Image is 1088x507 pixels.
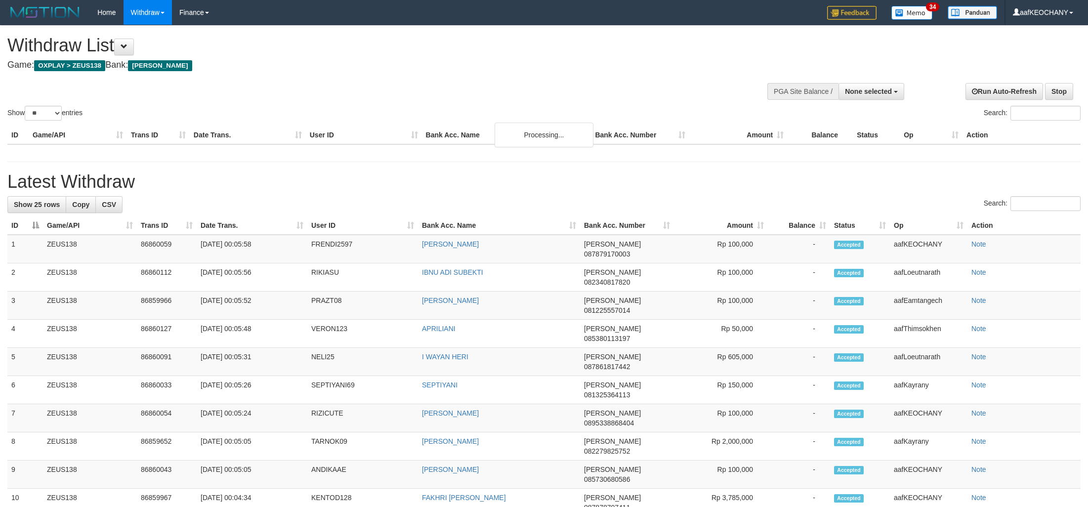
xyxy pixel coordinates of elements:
td: - [768,235,830,263]
td: aafThimsokhen [890,320,967,348]
label: Search: [984,106,1081,121]
td: - [768,263,830,292]
td: [DATE] 00:05:58 [197,235,307,263]
img: Feedback.jpg [827,6,877,20]
td: FRENDI2597 [307,235,418,263]
span: Accepted [834,438,864,446]
td: [DATE] 00:05:48 [197,320,307,348]
span: [PERSON_NAME] [584,353,641,361]
span: Accepted [834,410,864,418]
th: Op: activate to sort column ascending [890,216,967,235]
img: panduan.png [948,6,997,19]
span: [PERSON_NAME] [128,60,192,71]
a: SEPTIYANI [422,381,458,389]
td: Rp 100,000 [674,404,768,432]
td: VERON123 [307,320,418,348]
span: Copy 085380113197 to clipboard [584,335,630,342]
th: User ID: activate to sort column ascending [307,216,418,235]
th: Op [900,126,962,144]
span: [PERSON_NAME] [584,296,641,304]
td: - [768,376,830,404]
th: Action [962,126,1081,144]
a: Note [971,494,986,502]
a: Note [971,325,986,333]
a: Note [971,437,986,445]
td: Rp 100,000 [674,461,768,489]
th: Bank Acc. Name [422,126,591,144]
td: RIZICUTE [307,404,418,432]
td: ZEUS138 [43,461,137,489]
span: Copy 085730680586 to clipboard [584,475,630,483]
th: Game/API: activate to sort column ascending [43,216,137,235]
td: Rp 605,000 [674,348,768,376]
h4: Game: Bank: [7,60,715,70]
a: Run Auto-Refresh [965,83,1043,100]
td: [DATE] 00:05:05 [197,432,307,461]
td: ZEUS138 [43,376,137,404]
span: [PERSON_NAME] [584,325,641,333]
td: aafLoeutnarath [890,348,967,376]
td: 9 [7,461,43,489]
th: Bank Acc. Name: activate to sort column ascending [418,216,580,235]
a: Note [971,465,986,473]
th: Trans ID [127,126,190,144]
td: 86860054 [137,404,197,432]
td: Rp 100,000 [674,263,768,292]
td: 86860112 [137,263,197,292]
td: aafLoeutnarath [890,263,967,292]
span: Show 25 rows [14,201,60,209]
td: 86860043 [137,461,197,489]
td: aafEamtangech [890,292,967,320]
td: - [768,320,830,348]
th: Bank Acc. Number: activate to sort column ascending [580,216,674,235]
a: Show 25 rows [7,196,66,213]
th: ID: activate to sort column descending [7,216,43,235]
span: 34 [926,2,939,11]
th: Status [853,126,900,144]
td: ZEUS138 [43,235,137,263]
td: 5 [7,348,43,376]
span: Accepted [834,494,864,503]
td: 1 [7,235,43,263]
td: PRAZT08 [307,292,418,320]
td: [DATE] 00:05:24 [197,404,307,432]
td: - [768,461,830,489]
a: Note [971,381,986,389]
td: Rp 100,000 [674,292,768,320]
td: - [768,348,830,376]
td: - [768,432,830,461]
img: MOTION_logo.png [7,5,83,20]
td: ZEUS138 [43,263,137,292]
span: CSV [102,201,116,209]
td: aafKEOCHANY [890,404,967,432]
a: Stop [1045,83,1073,100]
td: ZEUS138 [43,320,137,348]
h1: Latest Withdraw [7,172,1081,192]
h1: Withdraw List [7,36,715,55]
span: Accepted [834,241,864,249]
span: Copy 087861817442 to clipboard [584,363,630,371]
span: [PERSON_NAME] [584,268,641,276]
span: OXPLAY > ZEUS138 [34,60,105,71]
td: 86860059 [137,235,197,263]
th: Action [967,216,1081,235]
th: User ID [306,126,422,144]
td: [DATE] 00:05:05 [197,461,307,489]
a: IBNU ADI SUBEKTI [422,268,483,276]
a: Note [971,353,986,361]
td: 6 [7,376,43,404]
td: 86860091 [137,348,197,376]
td: 86860127 [137,320,197,348]
span: Accepted [834,269,864,277]
td: ZEUS138 [43,292,137,320]
span: [PERSON_NAME] [584,494,641,502]
td: aafKEOCHANY [890,461,967,489]
select: Showentries [25,106,62,121]
a: [PERSON_NAME] [422,240,479,248]
span: Copy 082279825752 to clipboard [584,447,630,455]
input: Search: [1010,106,1081,121]
span: [PERSON_NAME] [584,465,641,473]
a: APRILIANI [422,325,456,333]
td: 8 [7,432,43,461]
a: I WAYAN HERI [422,353,468,361]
